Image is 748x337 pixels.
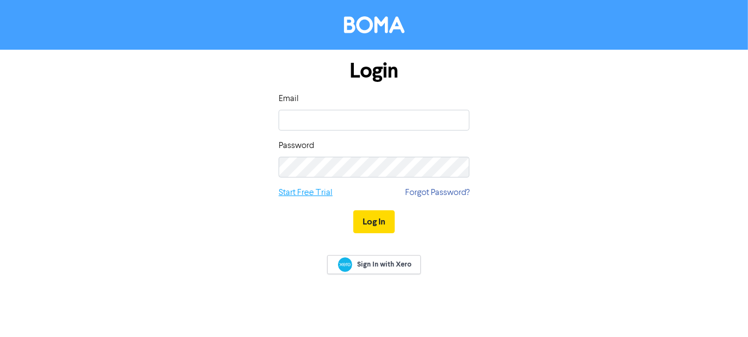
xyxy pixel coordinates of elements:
span: Sign In with Xero [357,259,412,269]
iframe: Chat Widget [693,285,748,337]
label: Password [279,139,314,152]
a: Sign In with Xero [327,255,421,274]
button: Log In [353,210,395,233]
h1: Login [279,58,469,84]
label: Email [279,92,299,105]
img: BOMA Logo [344,16,405,33]
img: Xero logo [338,257,352,272]
a: Forgot Password? [405,186,469,199]
a: Start Free Trial [279,186,333,199]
